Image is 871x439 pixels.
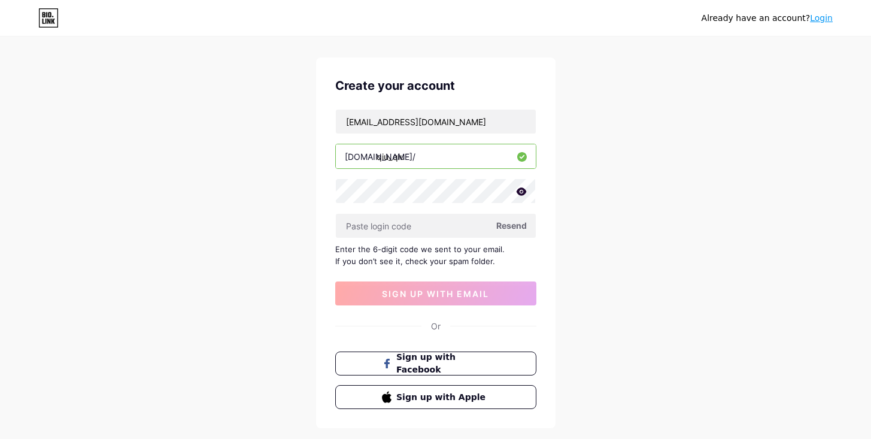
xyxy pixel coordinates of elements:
span: Sign up with Facebook [396,351,489,376]
a: Login [810,13,833,23]
div: [DOMAIN_NAME]/ [345,150,415,163]
input: username [336,144,536,168]
input: Paste login code [336,214,536,238]
div: Already have an account? [702,12,833,25]
button: Sign up with Apple [335,385,536,409]
button: Sign up with Facebook [335,352,536,376]
div: Or [431,320,441,332]
span: sign up with email [382,289,489,299]
span: Sign up with Apple [396,391,489,404]
button: sign up with email [335,281,536,305]
span: Resend [496,219,527,232]
div: Create your account [335,77,536,95]
div: Enter the 6-digit code we sent to your email. If you don’t see it, check your spam folder. [335,243,536,267]
input: Email [336,110,536,134]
